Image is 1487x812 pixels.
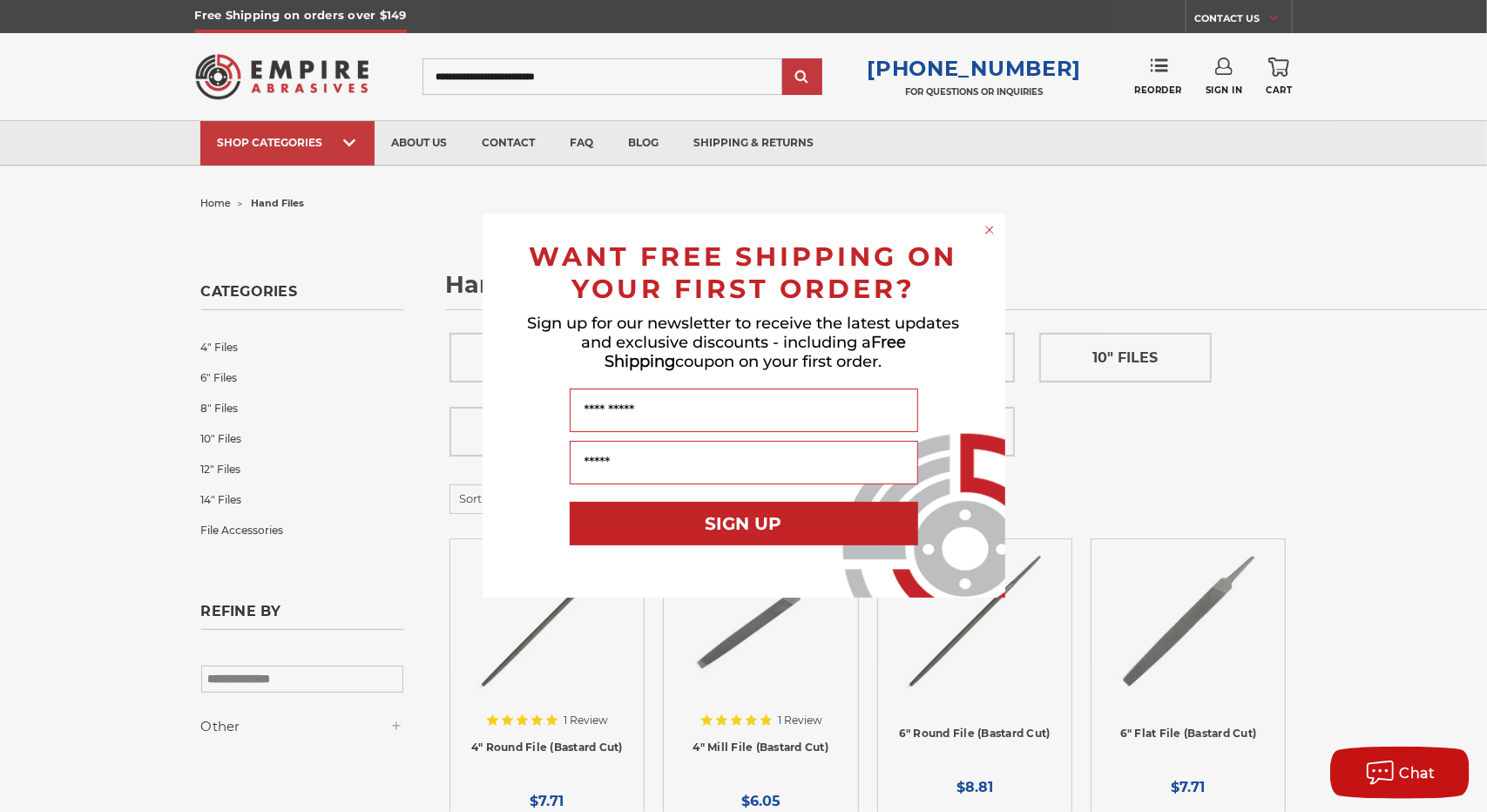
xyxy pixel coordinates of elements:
span: WANT FREE SHIPPING ON YOUR FIRST ORDER? [530,240,958,305]
button: SIGN UP [570,502,918,545]
span: Free Shipping [605,333,907,371]
button: Chat [1330,747,1470,799]
span: Sign up for our newsletter to receive the latest updates and exclusive discounts - including a co... [528,314,960,371]
button: Close dialog [981,221,998,239]
span: Chat [1400,765,1436,782]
